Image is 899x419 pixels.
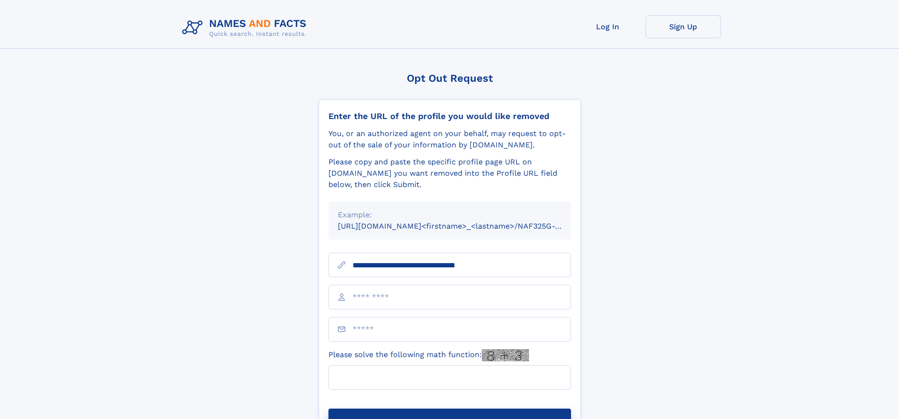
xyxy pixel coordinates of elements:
div: Example: [338,209,562,221]
div: Opt Out Request [319,72,581,84]
img: Logo Names and Facts [178,15,314,41]
small: [URL][DOMAIN_NAME]<firstname>_<lastname>/NAF325G-xxxxxxxx [338,222,589,231]
label: Please solve the following math function: [328,349,529,361]
div: Please copy and paste the specific profile page URL on [DOMAIN_NAME] you want removed into the Pr... [328,156,571,190]
div: Enter the URL of the profile you would like removed [328,111,571,121]
a: Sign Up [646,15,721,38]
a: Log In [570,15,646,38]
div: You, or an authorized agent on your behalf, may request to opt-out of the sale of your informatio... [328,128,571,151]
